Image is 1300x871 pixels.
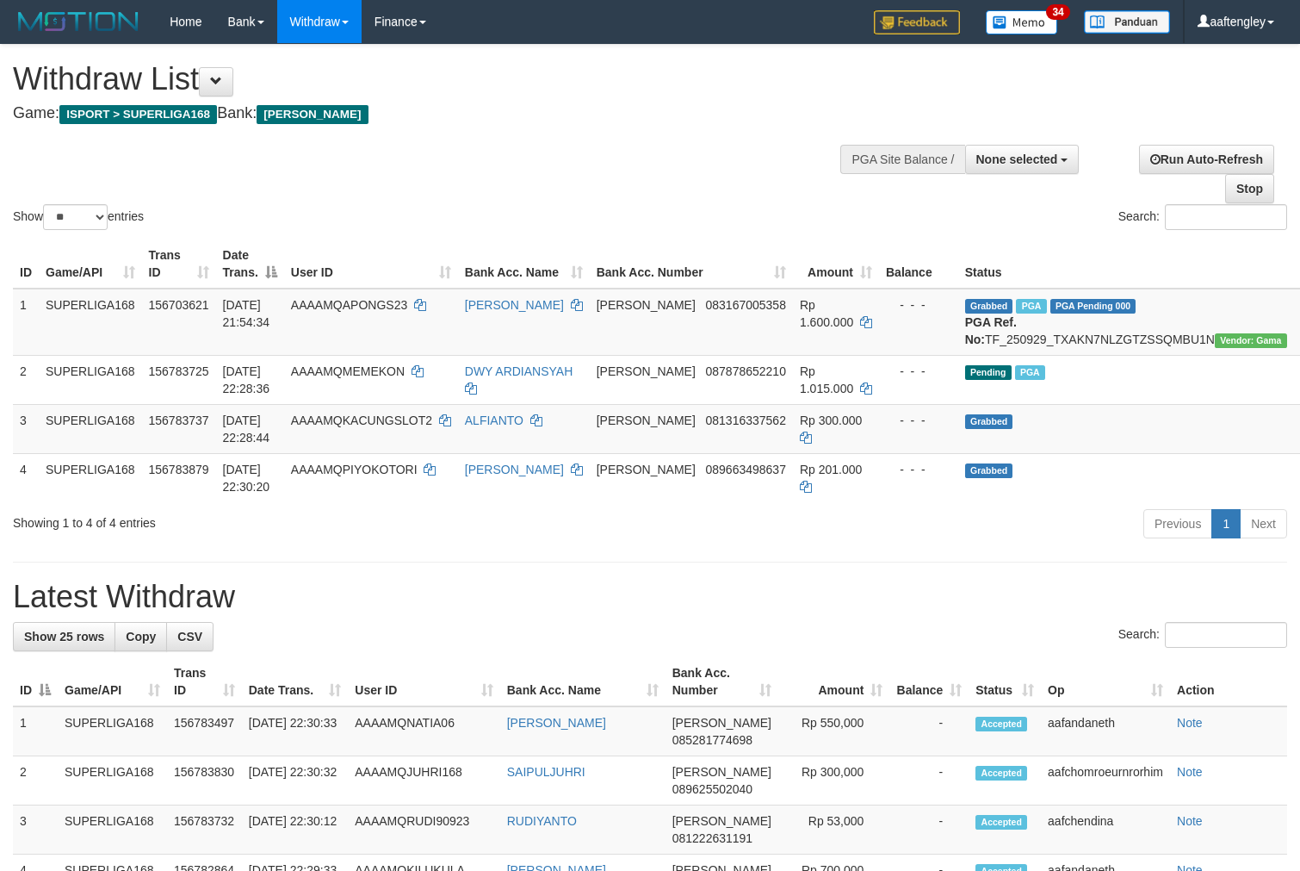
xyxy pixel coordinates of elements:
a: Note [1177,765,1203,779]
span: [PERSON_NAME] [597,364,696,378]
span: Marked by aafchhiseyha [1016,299,1046,314]
td: 2 [13,355,39,404]
span: [DATE] 22:28:44 [223,414,270,445]
th: Status [958,240,1294,289]
span: Grabbed [965,414,1013,429]
a: SAIPULJUHRI [507,765,585,779]
a: Run Auto-Refresh [1139,145,1274,174]
th: Bank Acc. Name: activate to sort column ascending [500,657,665,706]
a: [PERSON_NAME] [465,463,564,476]
td: 156783830 [167,756,242,806]
div: Showing 1 to 4 of 4 entries [13,507,529,532]
img: MOTION_logo.png [13,9,144,34]
td: - [889,756,969,806]
div: - - - [886,412,951,429]
a: RUDIYANTO [507,814,577,828]
a: ALFIANTO [465,414,523,427]
th: Balance [879,240,958,289]
th: User ID: activate to sort column ascending [284,240,458,289]
td: SUPERLIGA168 [39,453,142,502]
a: Next [1240,509,1287,538]
td: - [889,806,969,855]
span: AAAAMQAPONGS23 [291,298,407,312]
span: [PERSON_NAME] [597,463,696,476]
th: Trans ID: activate to sort column ascending [142,240,216,289]
span: 156783725 [149,364,209,378]
td: SUPERLIGA168 [39,289,142,356]
span: Accepted [975,766,1027,781]
span: Accepted [975,815,1027,830]
span: Copy 081222631191 to clipboard [672,831,752,845]
div: - - - [886,296,951,314]
td: 156783497 [167,706,242,756]
td: SUPERLIGA168 [58,706,167,756]
a: [PERSON_NAME] [507,716,606,730]
td: aafchomroeurnrorhim [1041,756,1170,806]
span: AAAAMQMEMEKON [291,364,405,378]
input: Search: [1165,622,1287,648]
span: Grabbed [965,299,1013,314]
a: Copy [115,622,167,651]
span: 156703621 [149,298,209,312]
td: [DATE] 22:30:32 [242,756,349,806]
td: 1 [13,289,39,356]
th: Amount: activate to sort column ascending [778,657,890,706]
td: aafandaneth [1041,706,1170,756]
a: Note [1177,716,1203,730]
td: Rp 53,000 [778,806,890,855]
span: None selected [976,152,1058,166]
td: TF_250929_TXAKN7NLZGTZSSQMBU1N [958,289,1294,356]
a: 1 [1211,509,1241,538]
span: [PERSON_NAME] [672,814,771,828]
span: Accepted [975,717,1027,731]
span: 156783879 [149,463,209,476]
span: Marked by aafandaneth [1015,365,1045,380]
th: Date Trans.: activate to sort column ascending [242,657,349,706]
div: - - - [886,363,951,380]
td: [DATE] 22:30:33 [242,706,349,756]
td: 156783732 [167,806,242,855]
td: AAAAMQJUHRI168 [348,756,499,806]
div: - - - [886,461,951,478]
th: Bank Acc. Number: activate to sort column ascending [590,240,793,289]
a: DWY ARDIANSYAH [465,364,573,378]
span: Rp 1.015.000 [800,364,853,395]
td: 4 [13,453,39,502]
th: Trans ID: activate to sort column ascending [167,657,242,706]
th: Amount: activate to sort column ascending [793,240,879,289]
span: Copy 089625502040 to clipboard [672,782,752,796]
input: Search: [1165,204,1287,230]
span: Rp 1.600.000 [800,298,853,329]
span: Copy 081316337562 to clipboard [706,414,786,427]
th: Game/API: activate to sort column ascending [58,657,167,706]
span: [PERSON_NAME] [597,298,696,312]
span: [DATE] 22:28:36 [223,364,270,395]
th: Status: activate to sort column ascending [969,657,1041,706]
span: [DATE] 21:54:34 [223,298,270,329]
span: [PERSON_NAME] [672,765,771,779]
span: AAAAMQKACUNGSLOT2 [291,414,432,427]
a: Stop [1225,174,1274,203]
label: Show entries [13,204,144,230]
th: ID: activate to sort column descending [13,657,58,706]
b: PGA Ref. No: [965,315,1017,346]
label: Search: [1118,204,1287,230]
span: AAAAMQPIYOKOTORI [291,463,418,476]
label: Search: [1118,622,1287,648]
td: SUPERLIGA168 [58,756,167,806]
select: Showentries [43,204,108,230]
span: Copy 089663498637 to clipboard [706,463,786,476]
td: 3 [13,806,58,855]
h1: Latest Withdraw [13,580,1287,614]
a: Show 25 rows [13,622,115,651]
span: ISPORT > SUPERLIGA168 [59,105,217,124]
span: [PERSON_NAME] [257,105,368,124]
td: - [889,706,969,756]
button: None selected [965,145,1080,174]
span: 156783737 [149,414,209,427]
span: Rp 300.000 [800,414,862,427]
td: AAAAMQRUDI90923 [348,806,499,855]
th: Game/API: activate to sort column ascending [39,240,142,289]
span: Copy [126,630,156,644]
td: SUPERLIGA168 [39,355,142,404]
